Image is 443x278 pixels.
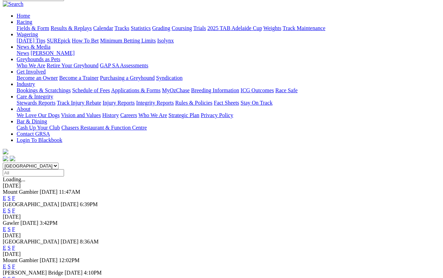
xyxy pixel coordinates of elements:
[156,75,182,81] a: Syndication
[111,87,161,93] a: Applications & Forms
[175,100,213,106] a: Rules & Policies
[61,201,79,207] span: [DATE]
[3,226,6,232] a: E
[172,25,192,31] a: Coursing
[8,208,11,213] a: S
[57,100,101,106] a: Track Injury Rebate
[17,50,29,56] a: News
[72,87,110,93] a: Schedule of Fees
[17,125,440,131] div: Bar & Dining
[3,176,25,182] span: Loading...
[8,226,11,232] a: S
[3,189,38,195] span: Mount Gambier
[193,25,206,31] a: Trials
[100,75,155,81] a: Purchasing a Greyhound
[17,87,440,94] div: Industry
[17,100,55,106] a: Stewards Reports
[3,1,24,7] img: Search
[3,251,440,257] div: [DATE]
[17,87,71,93] a: Bookings & Scratchings
[17,25,440,31] div: Racing
[84,270,102,276] span: 4:10PM
[17,44,51,50] a: News & Media
[120,112,137,118] a: Careers
[51,25,92,31] a: Results & Replays
[93,25,113,31] a: Calendar
[3,149,8,154] img: logo-grsa-white.png
[275,87,297,93] a: Race Safe
[162,87,190,93] a: MyOzChase
[157,38,174,44] a: Isolynx
[115,25,129,31] a: Tracks
[17,94,53,99] a: Care & Integrity
[17,81,35,87] a: Industry
[72,38,99,44] a: How To Bet
[40,257,58,263] span: [DATE]
[283,25,325,31] a: Track Maintenance
[241,100,272,106] a: Stay On Track
[61,239,79,245] span: [DATE]
[17,63,440,69] div: Greyhounds as Pets
[17,19,32,25] a: Racing
[8,245,11,251] a: S
[17,31,38,37] a: Wagering
[3,232,440,239] div: [DATE]
[17,125,60,131] a: Cash Up Your Club
[61,112,101,118] a: Vision and Values
[8,195,11,201] a: S
[17,118,47,124] a: Bar & Dining
[59,189,80,195] span: 11:47AM
[3,214,440,220] div: [DATE]
[3,156,8,161] img: facebook.svg
[3,208,6,213] a: E
[12,226,15,232] a: F
[17,131,50,137] a: Contact GRSA
[3,220,19,226] span: Gawler
[3,263,6,269] a: E
[100,38,156,44] a: Minimum Betting Limits
[80,239,99,245] span: 8:36AM
[12,195,15,201] a: F
[131,25,151,31] a: Statistics
[47,63,99,68] a: Retire Your Greyhound
[3,239,59,245] span: [GEOGRAPHIC_DATA]
[3,245,6,251] a: E
[214,100,239,106] a: Fact Sheets
[102,112,119,118] a: History
[17,75,440,81] div: Get Involved
[102,100,135,106] a: Injury Reports
[138,112,167,118] a: Who We Are
[17,25,49,31] a: Fields & Form
[3,270,63,276] span: [PERSON_NAME] Bridge
[3,169,64,176] input: Select date
[207,25,262,31] a: 2025 TAB Adelaide Cup
[20,220,38,226] span: [DATE]
[17,75,58,81] a: Become an Owner
[40,189,58,195] span: [DATE]
[3,201,59,207] span: [GEOGRAPHIC_DATA]
[80,201,98,207] span: 6:39PM
[17,38,440,44] div: Wagering
[136,100,174,106] a: Integrity Reports
[17,13,30,19] a: Home
[241,87,274,93] a: ICG Outcomes
[61,125,147,131] a: Chasers Restaurant & Function Centre
[65,270,83,276] span: [DATE]
[17,106,30,112] a: About
[10,156,15,161] img: twitter.svg
[17,38,45,44] a: [DATE] Tips
[17,50,440,56] div: News & Media
[3,257,38,263] span: Mount Gambier
[152,25,170,31] a: Grading
[3,183,440,189] div: [DATE]
[191,87,239,93] a: Breeding Information
[17,137,62,143] a: Login To Blackbook
[8,263,11,269] a: S
[169,112,199,118] a: Strategic Plan
[201,112,233,118] a: Privacy Policy
[12,263,15,269] a: F
[17,112,440,118] div: About
[40,220,58,226] span: 3:42PM
[100,63,148,68] a: GAP SA Assessments
[17,63,45,68] a: Who We Are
